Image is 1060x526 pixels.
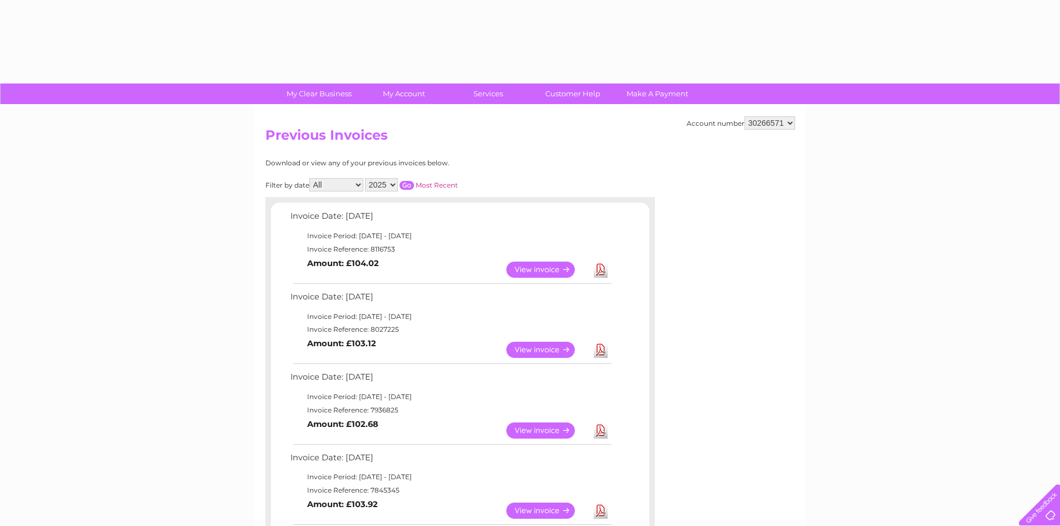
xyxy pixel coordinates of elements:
[288,209,613,229] td: Invoice Date: [DATE]
[594,342,608,358] a: Download
[594,503,608,519] a: Download
[687,116,795,130] div: Account number
[288,243,613,256] td: Invoice Reference: 8116753
[288,404,613,417] td: Invoice Reference: 7936825
[288,289,613,310] td: Invoice Date: [DATE]
[612,83,703,104] a: Make A Payment
[506,422,588,439] a: View
[288,470,613,484] td: Invoice Period: [DATE] - [DATE]
[506,342,588,358] a: View
[416,181,458,189] a: Most Recent
[442,83,534,104] a: Services
[288,370,613,390] td: Invoice Date: [DATE]
[273,83,365,104] a: My Clear Business
[288,323,613,336] td: Invoice Reference: 8027225
[307,419,378,429] b: Amount: £102.68
[265,178,558,191] div: Filter by date
[288,484,613,497] td: Invoice Reference: 7845345
[358,83,450,104] a: My Account
[594,422,608,439] a: Download
[288,390,613,404] td: Invoice Period: [DATE] - [DATE]
[288,450,613,471] td: Invoice Date: [DATE]
[288,229,613,243] td: Invoice Period: [DATE] - [DATE]
[594,262,608,278] a: Download
[307,338,376,348] b: Amount: £103.12
[506,503,588,519] a: View
[307,258,379,268] b: Amount: £104.02
[288,310,613,323] td: Invoice Period: [DATE] - [DATE]
[527,83,619,104] a: Customer Help
[265,127,795,149] h2: Previous Invoices
[506,262,588,278] a: View
[307,499,378,509] b: Amount: £103.92
[265,159,558,167] div: Download or view any of your previous invoices below.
